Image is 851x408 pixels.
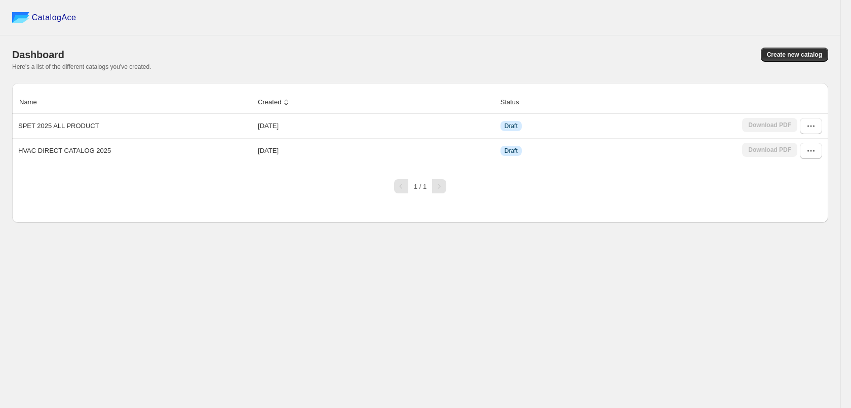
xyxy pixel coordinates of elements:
span: 1 / 1 [414,183,427,190]
span: CatalogAce [32,13,76,23]
button: Name [18,93,49,112]
td: [DATE] [255,138,497,163]
span: Draft [505,122,518,130]
button: Status [499,93,531,112]
button: Create new catalog [761,48,828,62]
span: Here's a list of the different catalogs you've created. [12,63,151,70]
span: Draft [505,147,518,155]
p: HVAC DIRECT CATALOG 2025 [18,146,111,156]
p: SPET 2025 ALL PRODUCT [18,121,99,131]
img: catalog ace [12,12,29,23]
span: Create new catalog [767,51,822,59]
td: [DATE] [255,114,497,138]
span: Dashboard [12,49,64,60]
button: Created [256,93,293,112]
